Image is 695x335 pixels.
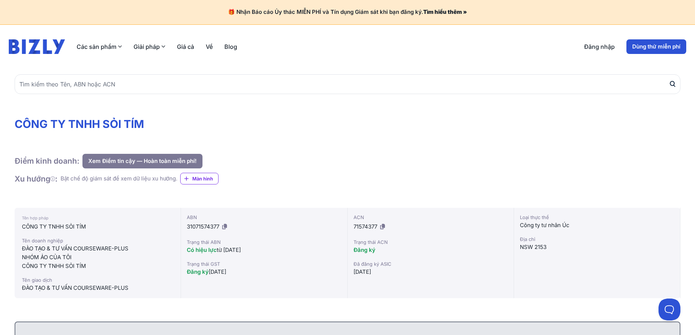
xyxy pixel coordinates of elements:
[77,42,122,51] button: Các sản phẩm
[134,43,160,50] font: Giải pháp
[354,223,377,230] font: 71574377
[22,245,128,252] font: ĐÀO TẠO & TƯ VẤN COURSEWARE-PLUS
[354,261,391,267] font: Đã đăng ký ASIC
[22,223,86,230] font: CÔNG TY TNHH SỎI TÍM
[177,42,194,51] a: Giá cả
[187,261,220,267] font: Trạng thái GST
[584,42,615,51] a: Đăng nhập
[177,43,194,50] font: Giá cả
[187,223,219,230] font: 31071574377
[187,268,209,275] font: Đăng ký
[15,174,50,183] font: Xu hướng
[187,214,197,220] font: ABN
[134,42,165,51] button: Giải pháp
[22,284,128,291] font: ĐÀO TẠO & TƯ VẤN COURSEWARE-PLUS
[659,299,680,320] iframe: Chuyển đổi Hỗ trợ khách hàng
[15,74,680,94] input: Tìm kiếm theo Tên, ABN hoặc ACN
[520,214,549,220] font: Loại thực thể
[22,262,86,269] font: CÔNG TY TNHH SỎI TÍM
[632,43,680,50] font: Dùng thử miễn phí
[224,42,237,51] a: Blog
[224,43,237,50] font: Blog
[520,236,535,242] font: Địa chỉ
[206,42,213,51] a: Về
[354,214,364,220] font: ACN
[22,215,49,221] font: Tên hợp pháp
[22,277,52,283] font: Tên giao dịch
[423,8,467,15] a: Tìm hiểu thêm »
[192,176,213,182] font: Màn hình
[22,254,72,261] font: NHÓM ẢO CỦA TÔI
[55,174,58,183] font: :
[77,43,116,50] font: Các sản phẩm
[228,8,423,15] font: 🎁 Nhận Báo cáo Ủy thác MIỄN PHÍ và Tín dụng Giám sát khi bạn đăng ký.
[22,238,63,244] font: Tên doanh nghiệp
[217,246,241,253] font: từ [DATE]
[584,43,615,50] font: Đăng nhập
[187,239,221,245] font: Trạng thái ABN
[520,244,547,250] font: NSW 2153
[354,268,371,275] font: [DATE]
[15,156,80,165] font: Điểm kinh doanh:
[354,239,388,245] font: Trạng thái ACN
[15,117,144,131] font: CÔNG TY TNHH SỎI TÍM
[180,173,219,184] a: Màn hình
[354,246,375,253] font: Đăng ký
[88,157,197,164] font: Xem Điểm tin cậy — Hoàn toàn miễn phí!
[82,154,202,168] button: Xem Điểm tin cậy — Hoàn toàn miễn phí!
[626,39,686,54] a: Dùng thử miễn phí
[61,175,177,182] font: Bật chế độ giám sát để xem dữ liệu xu hướng.
[206,43,213,50] font: Về
[187,246,217,253] font: Có hiệu lực
[209,268,226,275] font: [DATE]
[520,222,569,229] font: Công ty tư nhân Úc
